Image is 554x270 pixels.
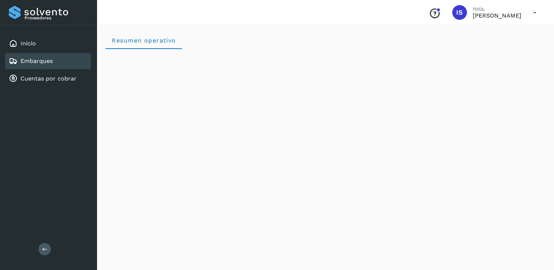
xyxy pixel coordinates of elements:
[21,75,77,82] a: Cuentas por cobrar
[473,6,521,12] p: Hola,
[5,71,91,87] div: Cuentas por cobrar
[25,15,88,20] p: Proveedores
[5,35,91,52] div: Inicio
[473,12,521,19] p: Ivonne Selene Uribe Gutierrez
[5,53,91,69] div: Embarques
[111,37,176,44] span: Resumen operativo
[21,40,36,47] a: Inicio
[21,57,53,64] a: Embarques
